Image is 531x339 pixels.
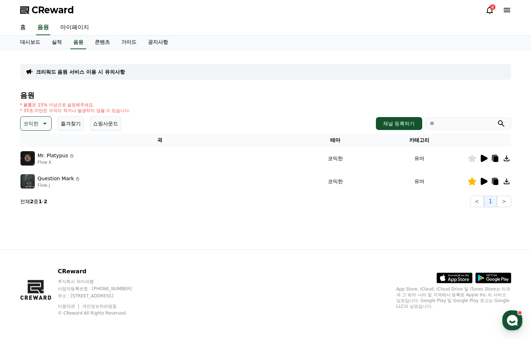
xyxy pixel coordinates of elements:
[38,182,81,188] p: Flow J
[111,238,120,244] span: 설정
[14,36,46,49] a: 대시보드
[20,4,74,16] a: CReward
[90,116,121,131] button: 쇼핑사운드
[66,239,74,245] span: 대화
[30,199,34,204] strong: 2
[485,6,494,14] a: 4
[299,147,372,170] td: 코믹한
[20,151,35,166] img: music
[497,196,511,207] button: >
[58,293,145,299] p: 주소 : [STREET_ADDRESS]
[2,228,47,246] a: 홈
[38,199,42,204] strong: 1
[46,36,67,49] a: 실적
[38,175,74,182] p: Question Mark
[38,152,68,159] p: Mr. Platypus
[57,116,84,131] button: 즐겨찾기
[47,228,93,246] a: 대화
[396,286,511,309] p: App Store, iCloud, iCloud Drive 및 iTunes Store는 미국과 그 밖의 나라 및 지역에서 등록된 Apple Inc.의 서비스 상표입니다. Goo...
[376,117,422,130] button: 채널 등록하기
[20,134,299,147] th: 곡
[58,304,80,309] a: 이용약관
[89,36,116,49] a: 콘텐츠
[372,147,467,170] td: 유머
[58,267,145,276] p: CReward
[36,68,125,75] a: 크리워드 음원 서비스 이용 시 유의사항
[142,36,174,49] a: 공지사항
[299,170,372,193] td: 코믹한
[20,108,131,113] p: * 35초 미만은 수익이 적거나 발생하지 않을 수 있습니다.
[20,102,131,108] p: * 볼륨은 15% 이상으로 설정해주세요.
[470,196,484,207] button: <
[116,36,142,49] a: 가이드
[38,159,75,165] p: Flow K
[14,20,32,35] a: 홈
[32,4,74,16] span: CReward
[299,134,372,147] th: 테마
[58,286,145,292] p: 사업자등록번호 : [PHONE_NUMBER]
[58,310,145,316] p: © CReward All Rights Reserved.
[23,238,27,244] span: 홈
[36,20,50,35] a: 음원
[20,174,35,189] img: music
[82,304,117,309] a: 개인정보처리방침
[55,20,95,35] a: 마이페이지
[372,134,467,147] th: 카테고리
[20,116,52,131] button: 코믹한
[23,119,38,129] p: 코믹한
[70,36,86,49] a: 음원
[484,196,497,207] button: 1
[20,198,47,205] p: 전체 중 -
[93,228,138,246] a: 설정
[490,4,495,10] div: 4
[44,199,47,204] strong: 2
[372,170,467,193] td: 유머
[58,279,145,284] p: 주식회사 와이피랩
[20,91,511,99] h4: 음원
